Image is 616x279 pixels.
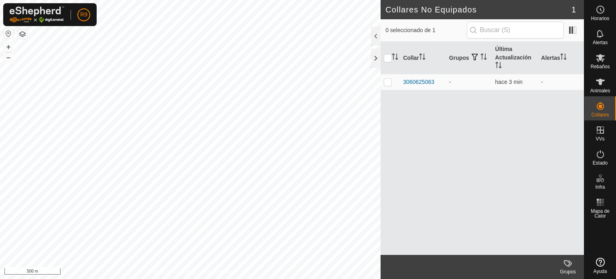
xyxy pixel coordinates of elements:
[591,16,609,21] span: Horarios
[10,6,64,23] img: Logo Gallagher
[149,269,195,276] a: Política de Privacidad
[419,55,426,61] p-sorticon: Activar para ordenar
[4,29,13,39] button: Restablecer Mapa
[594,269,607,274] span: Ayuda
[4,42,13,52] button: +
[595,185,605,189] span: Infra
[385,5,571,14] h2: Collares No Equipados
[560,55,567,61] p-sorticon: Activar para ordenar
[4,53,13,62] button: –
[492,42,538,74] th: Última Actualización
[205,269,232,276] a: Contáctenos
[593,161,608,165] span: Estado
[538,74,584,90] td: -
[403,78,434,86] div: 3060625063
[590,88,610,93] span: Animales
[552,268,584,275] div: Grupos
[446,74,492,90] td: -
[467,22,564,39] input: Buscar (S)
[392,55,398,61] p-sorticon: Activar para ordenar
[593,40,608,45] span: Alertas
[480,55,487,61] p-sorticon: Activar para ordenar
[495,79,523,85] span: 5 sept 2025, 11:31
[584,255,616,277] a: Ayuda
[586,209,614,218] span: Mapa de Calor
[80,10,87,19] span: R9
[591,112,609,117] span: Collares
[571,4,576,16] span: 1
[495,63,502,69] p-sorticon: Activar para ordenar
[446,42,492,74] th: Grupos
[400,42,446,74] th: Collar
[385,26,466,35] span: 0 seleccionado de 1
[596,136,604,141] span: VVs
[590,64,610,69] span: Rebaños
[18,29,27,39] button: Capas del Mapa
[538,42,584,74] th: Alertas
